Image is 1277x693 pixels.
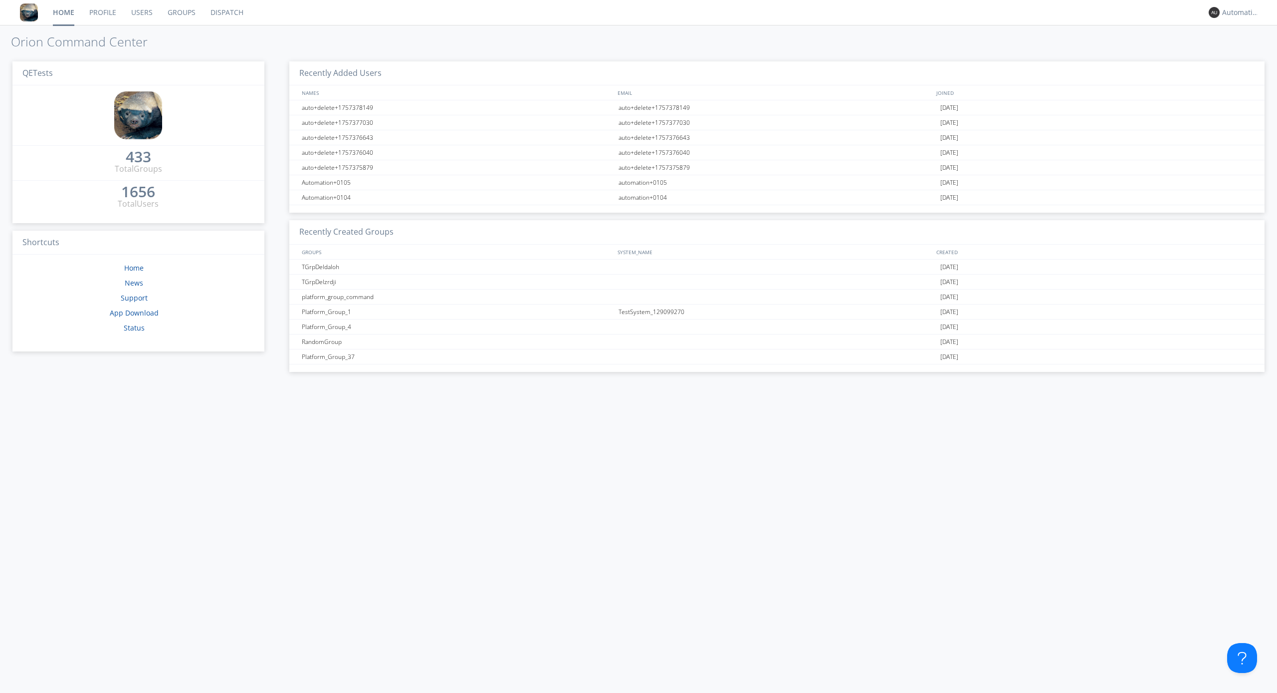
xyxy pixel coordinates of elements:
a: Platform_Group_4[DATE] [289,320,1265,335]
a: Support [121,293,148,303]
span: [DATE] [940,115,958,130]
div: auto+delete+1757376643 [616,130,938,145]
div: auto+delete+1757376040 [299,145,616,160]
img: 8ff700cf5bab4eb8a436322861af2272 [114,91,162,139]
div: Total Users [118,198,159,210]
div: TestSystem_129099270 [616,305,938,319]
a: auto+delete+1757377030auto+delete+1757377030[DATE] [289,115,1265,130]
div: auto+delete+1757378149 [299,100,616,115]
a: 1656 [121,187,155,198]
div: NAMES [299,85,613,100]
div: auto+delete+1757378149 [616,100,938,115]
a: auto+delete+1757376643auto+delete+1757376643[DATE] [289,130,1265,145]
div: RandomGroup [299,335,616,349]
span: [DATE] [940,290,958,305]
div: 1656 [121,187,155,197]
span: [DATE] [940,160,958,175]
h3: Recently Added Users [289,61,1265,86]
a: TGrpDeldaloh[DATE] [289,260,1265,275]
span: [DATE] [940,100,958,115]
div: Platform_Group_1 [299,305,616,319]
img: 8ff700cf5bab4eb8a436322861af2272 [20,3,38,21]
div: Platform_Group_37 [299,349,616,364]
div: auto+delete+1757376040 [616,145,938,160]
h3: Recently Created Groups [289,220,1265,245]
a: auto+delete+1757375879auto+delete+1757375879[DATE] [289,160,1265,175]
div: 433 [126,152,151,162]
div: platform_group_command [299,290,616,304]
div: automation+0105 [616,175,938,190]
span: [DATE] [940,335,958,349]
div: Automation+0105 [299,175,616,190]
iframe: Toggle Customer Support [1227,643,1257,673]
div: TGrpDeldaloh [299,260,616,274]
span: [DATE] [940,305,958,320]
div: GROUPS [299,245,613,259]
div: TGrpDelzrdji [299,275,616,289]
span: [DATE] [940,145,958,160]
div: auto+delete+1757377030 [299,115,616,130]
span: [DATE] [940,275,958,290]
span: [DATE] [940,190,958,205]
a: auto+delete+1757376040auto+delete+1757376040[DATE] [289,145,1265,160]
div: CREATED [934,245,1255,259]
div: Total Groups [115,163,162,175]
div: Automation+0004 [1222,7,1260,17]
div: auto+delete+1757376643 [299,130,616,145]
div: auto+delete+1757377030 [616,115,938,130]
span: [DATE] [940,175,958,190]
h3: Shortcuts [12,231,264,255]
span: QETests [22,67,53,78]
a: auto+delete+1757378149auto+delete+1757378149[DATE] [289,100,1265,115]
a: Platform_Group_37[DATE] [289,349,1265,364]
div: Automation+0104 [299,190,616,205]
span: [DATE] [940,260,958,275]
span: [DATE] [940,320,958,335]
div: EMAIL [615,85,934,100]
a: 433 [126,152,151,163]
div: Platform_Group_4 [299,320,616,334]
a: TGrpDelzrdji[DATE] [289,275,1265,290]
a: News [125,278,143,288]
a: Automation+0104automation+0104[DATE] [289,190,1265,205]
a: App Download [110,308,159,318]
div: JOINED [934,85,1255,100]
a: platform_group_command[DATE] [289,290,1265,305]
img: 373638.png [1209,7,1220,18]
a: Automation+0105automation+0105[DATE] [289,175,1265,190]
a: Platform_Group_1TestSystem_129099270[DATE] [289,305,1265,320]
a: RandomGroup[DATE] [289,335,1265,349]
div: auto+delete+1757375879 [616,160,938,175]
a: Status [124,323,145,333]
span: [DATE] [940,349,958,364]
div: auto+delete+1757375879 [299,160,616,175]
div: SYSTEM_NAME [615,245,934,259]
span: [DATE] [940,130,958,145]
a: Home [124,263,144,273]
div: automation+0104 [616,190,938,205]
